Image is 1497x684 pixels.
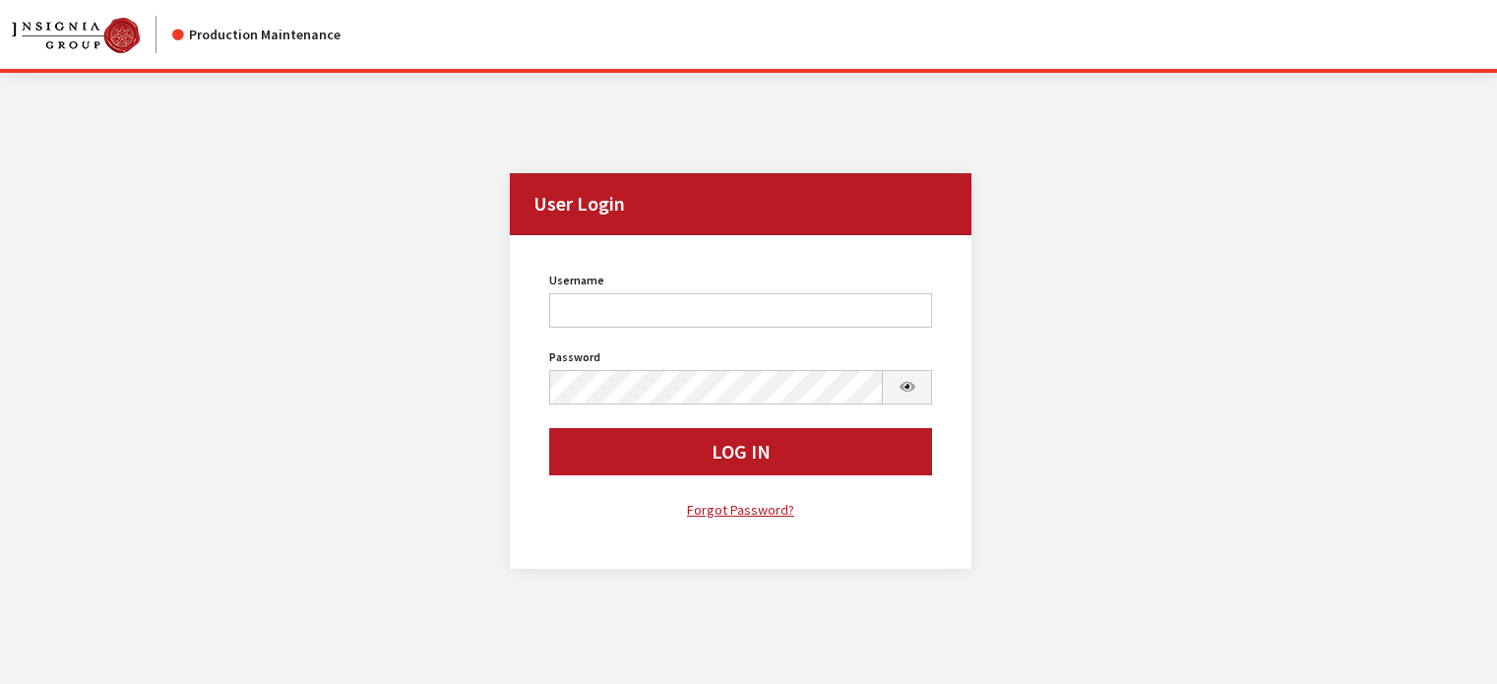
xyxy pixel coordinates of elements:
button: Show Password [882,370,933,404]
h2: User Login [510,173,972,235]
a: Forgot Password? [549,499,933,522]
button: Log In [549,428,933,475]
label: Password [549,348,600,366]
label: Username [549,272,604,289]
div: Production Maintenance [172,25,341,45]
img: Catalog Maintenance [12,18,140,53]
a: Insignia Group logo [12,16,172,53]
